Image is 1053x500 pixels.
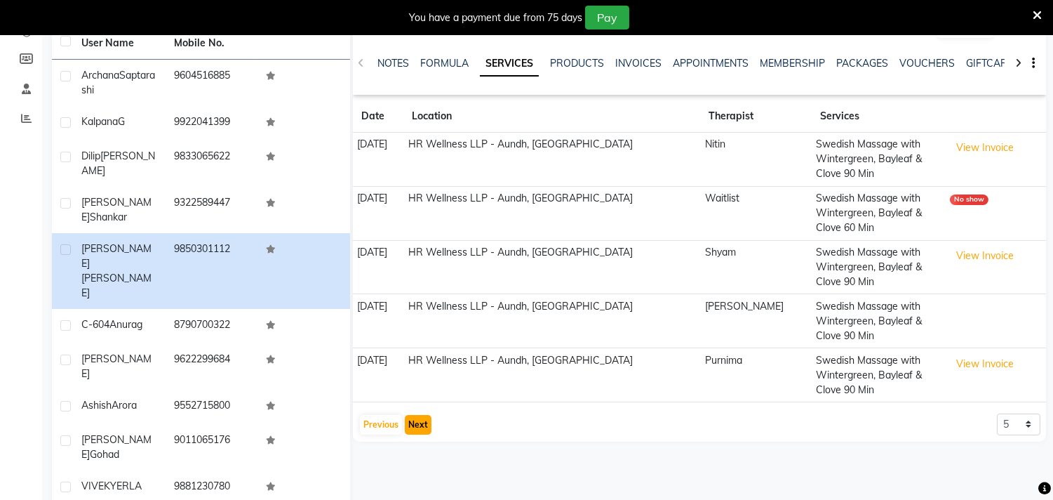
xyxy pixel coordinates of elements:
[353,294,403,348] td: [DATE]
[81,353,152,380] span: [PERSON_NAME]
[166,140,258,187] td: 9833065622
[81,242,152,270] span: [PERSON_NAME]
[812,133,946,187] td: Swedish Massage with Wintergreen, Bayleaf & Clove 90 Min
[700,133,812,187] td: Nitin
[353,186,403,240] td: [DATE]
[950,137,1020,159] button: View Invoice
[110,480,142,492] span: YERLA
[480,51,539,77] a: SERVICES
[673,57,749,70] a: APPOINTMENTS
[360,415,402,435] button: Previous
[81,433,152,461] span: [PERSON_NAME]
[118,115,125,128] span: G
[81,150,155,177] span: [PERSON_NAME]
[615,57,662,70] a: INVOICES
[73,27,166,60] th: User Name
[812,294,946,348] td: Swedish Massage with Wintergreen, Bayleaf & Clove 90 Min
[404,186,701,240] td: HR Wellness LLP - Aundh, [GEOGRAPHIC_DATA]
[81,480,110,492] span: VIVEK
[353,240,403,294] td: [DATE]
[700,294,812,348] td: [PERSON_NAME]
[899,57,955,70] a: VOUCHERS
[812,348,946,402] td: Swedish Massage with Wintergreen, Bayleaf & Clove 90 Min
[405,415,431,435] button: Next
[404,348,701,402] td: HR Wellness LLP - Aundh, [GEOGRAPHIC_DATA]
[700,348,812,402] td: Purnima
[836,57,888,70] a: PACKAGES
[585,6,629,29] button: Pay
[166,187,258,233] td: 9322589447
[90,211,127,223] span: Shankar
[166,309,258,343] td: 8790700322
[166,390,258,424] td: 9552715800
[950,245,1020,267] button: View Invoice
[377,57,409,70] a: NOTES
[166,233,258,309] td: 9850301112
[81,272,152,299] span: [PERSON_NAME]
[353,100,403,133] th: Date
[700,240,812,294] td: Shyam
[760,57,825,70] a: MEMBERSHIP
[409,11,582,25] div: You have a payment due from 75 days
[812,186,946,240] td: Swedish Massage with Wintergreen, Bayleaf & Clove 60 Min
[81,69,119,81] span: Archana
[950,195,988,205] div: No show
[81,115,118,128] span: kalpana
[166,424,258,471] td: 9011065176
[353,348,403,402] td: [DATE]
[81,399,112,412] span: Ashish
[550,57,604,70] a: PRODUCTS
[420,57,469,70] a: FORMULA
[81,150,100,162] span: Dilip
[700,186,812,240] td: Waitlist
[166,106,258,140] td: 9922041399
[166,27,258,60] th: Mobile No.
[166,60,258,106] td: 9604516885
[90,448,119,461] span: Gohad
[812,240,946,294] td: Swedish Massage with Wintergreen, Bayleaf & Clove 90 Min
[81,196,152,223] span: [PERSON_NAME]
[404,133,701,187] td: HR Wellness LLP - Aundh, [GEOGRAPHIC_DATA]
[812,100,946,133] th: Services
[353,133,403,187] td: [DATE]
[81,318,109,331] span: C-604
[166,343,258,390] td: 9622299684
[404,294,701,348] td: HR Wellness LLP - Aundh, [GEOGRAPHIC_DATA]
[404,240,701,294] td: HR Wellness LLP - Aundh, [GEOGRAPHIC_DATA]
[966,57,1021,70] a: GIFTCARDS
[700,100,812,133] th: Therapist
[112,399,137,412] span: Arora
[404,100,701,133] th: Location
[950,353,1020,375] button: View Invoice
[109,318,142,331] span: Anurag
